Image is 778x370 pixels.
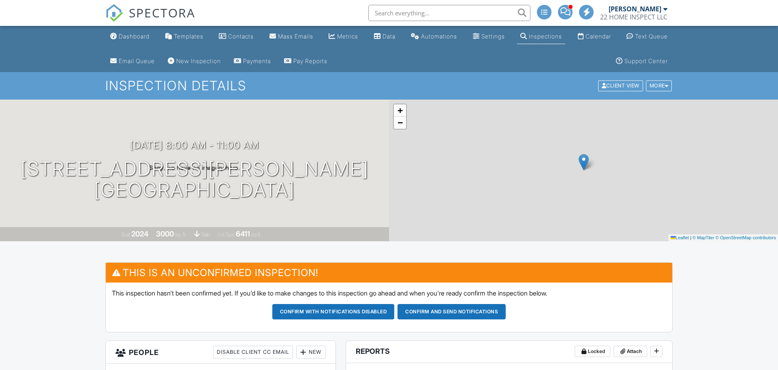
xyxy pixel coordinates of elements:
a: Mass Emails [266,29,316,44]
div: Dashboard [119,33,150,40]
img: The Best Home Inspection Software - Spectora [105,4,123,22]
a: Dashboard [107,29,153,44]
h3: [DATE] 8:00 am - 11:00 am [130,140,259,151]
div: Inspections [529,33,562,40]
h3: People [106,341,336,364]
a: Automations (Advanced) [408,29,460,44]
span: Lot Size [218,232,235,238]
div: Contacts [228,33,254,40]
a: Email Queue [107,54,158,69]
h1: Inspection Details [105,79,673,93]
a: Metrics [325,29,361,44]
div: More [646,81,672,91]
span: sq. ft. [175,232,186,238]
div: Disable Client CC Email [213,346,293,359]
span: Built [121,232,130,238]
div: [PERSON_NAME] [609,5,661,13]
input: Search everything... [368,5,530,21]
a: Contacts [216,29,257,44]
a: Payments [231,54,274,69]
div: Client View [598,81,643,91]
div: New Inspection [176,57,221,64]
a: Zoom out [394,117,406,129]
a: Text Queue [623,29,671,44]
a: Templates [162,29,207,44]
div: 2024 [131,230,148,238]
a: Data [371,29,399,44]
a: © OpenStreetMap contributors [716,235,776,240]
div: Calendar [586,33,611,40]
a: Client View [597,82,645,88]
div: Templates [174,33,203,40]
button: Confirm with notifications disabled [272,304,395,319]
a: SPECTORA [105,11,195,28]
a: Pay Reports [281,54,331,69]
span: + [398,105,403,115]
span: | [690,235,691,240]
div: Text Queue [635,33,668,40]
a: © MapTiler [693,235,714,240]
span: SPECTORA [129,4,195,21]
div: Payments [243,57,271,64]
div: 6411 [236,230,250,238]
span: sq.ft. [251,232,261,238]
div: Metrics [337,33,358,40]
div: Pay Reports [293,57,327,64]
span: slab [201,232,210,238]
a: Support Center [613,54,671,69]
button: Confirm and send notifications [398,304,506,319]
a: Zoom in [394,104,406,117]
a: Inspections [517,29,565,44]
a: Settings [470,29,508,44]
p: This inspection hasn't been confirmed yet. If you'd like to make changes to this inspection go ah... [112,289,666,298]
div: Mass Emails [278,33,313,40]
h3: This is an Unconfirmed Inspection! [106,263,672,283]
div: Email Queue [119,57,155,64]
span: − [398,117,403,128]
div: Settings [481,33,505,40]
div: Automations [421,33,457,40]
div: 3000 [156,230,174,238]
a: Calendar [575,29,614,44]
img: Marker [579,154,589,170]
a: New Inspection [165,54,224,69]
div: Support Center [624,57,668,64]
div: Data [383,33,395,40]
h1: [STREET_ADDRESS][PERSON_NAME] [GEOGRAPHIC_DATA] [21,158,369,201]
div: 22 HOME INSPECT LLC [600,13,667,21]
div: New [296,346,326,359]
a: Leaflet [671,235,689,240]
